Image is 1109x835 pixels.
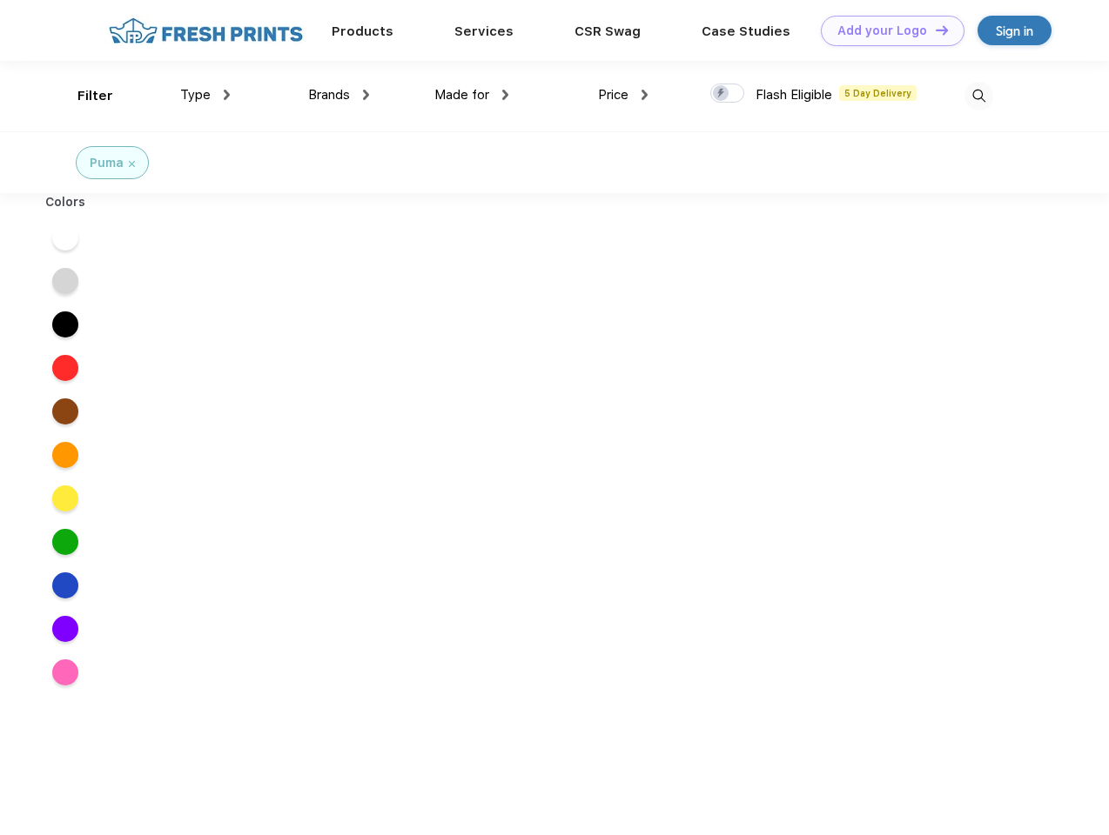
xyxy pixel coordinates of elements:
[308,87,350,103] span: Brands
[996,21,1033,41] div: Sign in
[642,90,648,100] img: dropdown.png
[363,90,369,100] img: dropdown.png
[90,154,124,172] div: Puma
[180,87,211,103] span: Type
[224,90,230,100] img: dropdown.png
[964,82,993,110] img: desktop_search.svg
[837,23,927,38] div: Add your Logo
[32,193,99,211] div: Colors
[598,87,628,103] span: Price
[454,23,514,39] a: Services
[434,87,489,103] span: Made for
[839,85,917,101] span: 5 Day Delivery
[332,23,393,39] a: Products
[77,86,113,106] div: Filter
[502,90,508,100] img: dropdown.png
[978,16,1052,45] a: Sign in
[129,161,135,167] img: filter_cancel.svg
[104,16,308,46] img: fo%20logo%202.webp
[936,25,948,35] img: DT
[756,87,832,103] span: Flash Eligible
[575,23,641,39] a: CSR Swag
